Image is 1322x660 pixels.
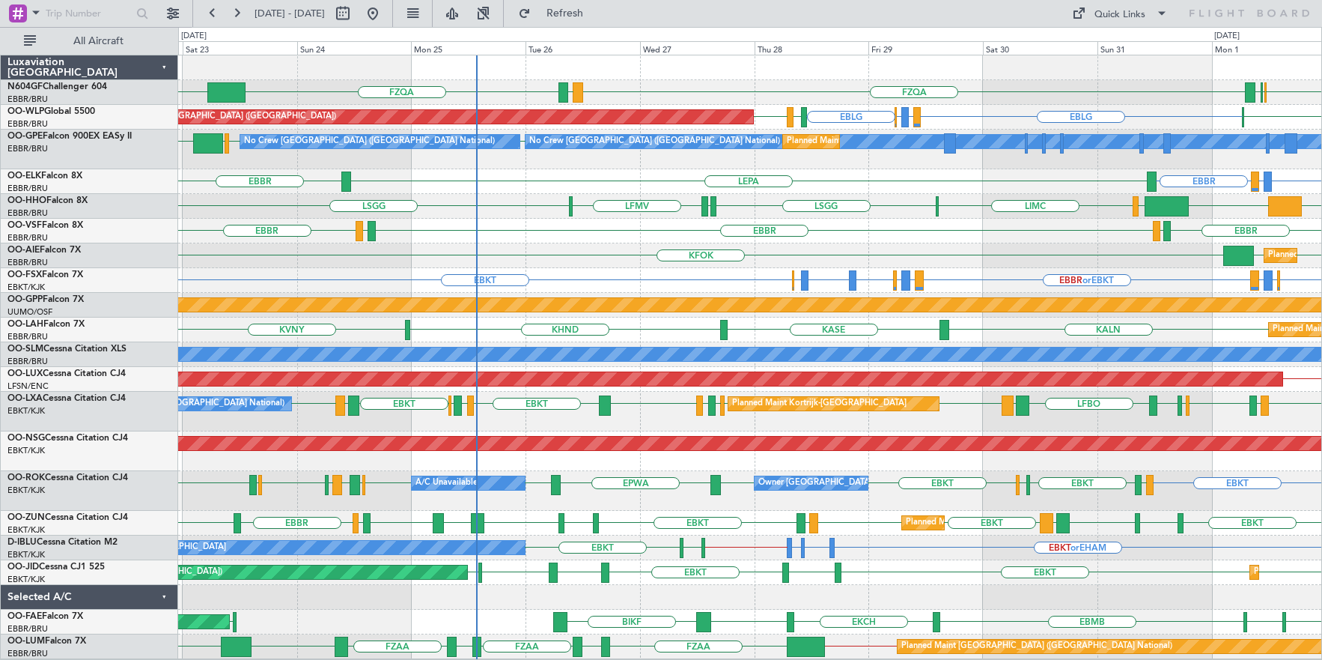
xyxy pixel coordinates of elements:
[511,1,601,25] button: Refresh
[297,41,412,55] div: Sun 24
[7,405,45,417] a: EBKT/KJK
[415,472,478,494] div: A/C Unavailable
[7,82,43,91] span: N604GF
[7,345,43,354] span: OO-SLM
[901,635,1172,658] div: Planned Maint [GEOGRAPHIC_DATA] ([GEOGRAPHIC_DATA] National)
[7,445,45,456] a: EBKT/KJK
[7,394,126,403] a: OO-LXACessna Citation CJ4
[7,320,85,329] a: OO-LAHFalcon 7X
[1064,1,1175,25] button: Quick Links
[758,472,960,494] div: Owner [GEOGRAPHIC_DATA]-[GEOGRAPHIC_DATA]
[1097,41,1212,55] div: Sun 31
[7,132,132,141] a: OO-GPEFalcon 900EX EASy II
[244,130,495,153] div: No Crew [GEOGRAPHIC_DATA] ([GEOGRAPHIC_DATA] National)
[983,41,1097,55] div: Sat 30
[7,172,41,181] span: OO-ELK
[7,538,118,547] a: D-IBLUCessna Citation M2
[732,393,907,415] div: Planned Maint Kortrijk-[GEOGRAPHIC_DATA]
[7,473,45,482] span: OO-ROK
[7,563,105,572] a: OO-JIDCessna CJ1 525
[7,221,42,230] span: OO-VSF
[7,196,46,205] span: OO-HHO
[7,473,128,482] a: OO-ROKCessna Citation CJ4
[7,295,43,304] span: OO-GPP
[7,246,81,255] a: OO-AIEFalcon 7X
[7,306,52,318] a: UUMO/OSF
[7,434,45,443] span: OO-NSG
[7,320,43,329] span: OO-LAH
[7,369,43,378] span: OO-LUX
[529,130,780,153] div: No Crew [GEOGRAPHIC_DATA] ([GEOGRAPHIC_DATA] National)
[7,172,82,181] a: OO-ELKFalcon 8X
[7,282,45,293] a: EBKT/KJK
[7,270,83,279] a: OO-FSXFalcon 7X
[7,513,128,522] a: OO-ZUNCessna Citation CJ4
[640,41,755,55] div: Wed 27
[7,295,84,304] a: OO-GPPFalcon 7X
[534,8,597,19] span: Refresh
[7,524,45,536] a: EBKT/KJK
[7,107,95,116] a: OO-WLPGlobal 5500
[7,143,48,154] a: EBBR/BRU
[7,434,128,443] a: OO-NSGCessna Citation CJ4
[7,538,37,547] span: D-IBLU
[868,41,983,55] div: Fri 29
[7,549,45,560] a: EBKT/KJK
[7,208,48,219] a: EBBR/BRU
[1094,7,1145,22] div: Quick Links
[7,246,40,255] span: OO-AIE
[7,574,45,585] a: EBKT/KJK
[7,612,83,621] a: OO-FAEFalcon 7X
[7,485,45,496] a: EBKT/KJK
[7,107,44,116] span: OO-WLP
[7,381,49,392] a: LFSN/ENC
[7,183,48,194] a: EBBR/BRU
[787,130,1058,153] div: Planned Maint [GEOGRAPHIC_DATA] ([GEOGRAPHIC_DATA] National)
[7,356,48,367] a: EBBR/BRU
[7,132,43,141] span: OO-GPE
[411,41,526,55] div: Mon 25
[1214,30,1240,43] div: [DATE]
[46,2,132,25] input: Trip Number
[7,394,43,403] span: OO-LXA
[39,36,158,46] span: All Aircraft
[7,257,48,268] a: EBBR/BRU
[7,221,83,230] a: OO-VSFFalcon 8X
[7,612,42,621] span: OO-FAE
[7,563,39,572] span: OO-JID
[906,512,1080,534] div: Planned Maint Kortrijk-[GEOGRAPHIC_DATA]
[7,369,126,378] a: OO-LUXCessna Citation CJ4
[7,331,48,342] a: EBBR/BRU
[7,637,86,646] a: OO-LUMFalcon 7X
[7,623,48,635] a: EBBR/BRU
[755,41,869,55] div: Thu 28
[7,82,107,91] a: N604GFChallenger 604
[7,94,48,105] a: EBBR/BRU
[16,29,162,53] button: All Aircraft
[255,7,325,20] span: [DATE] - [DATE]
[7,513,45,522] span: OO-ZUN
[7,637,45,646] span: OO-LUM
[7,648,48,659] a: EBBR/BRU
[181,30,207,43] div: [DATE]
[7,118,48,130] a: EBBR/BRU
[100,106,336,128] div: Planned Maint [GEOGRAPHIC_DATA] ([GEOGRAPHIC_DATA])
[526,41,640,55] div: Tue 26
[7,232,48,243] a: EBBR/BRU
[7,196,88,205] a: OO-HHOFalcon 8X
[7,270,42,279] span: OO-FSX
[7,345,127,354] a: OO-SLMCessna Citation XLS
[183,41,297,55] div: Sat 23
